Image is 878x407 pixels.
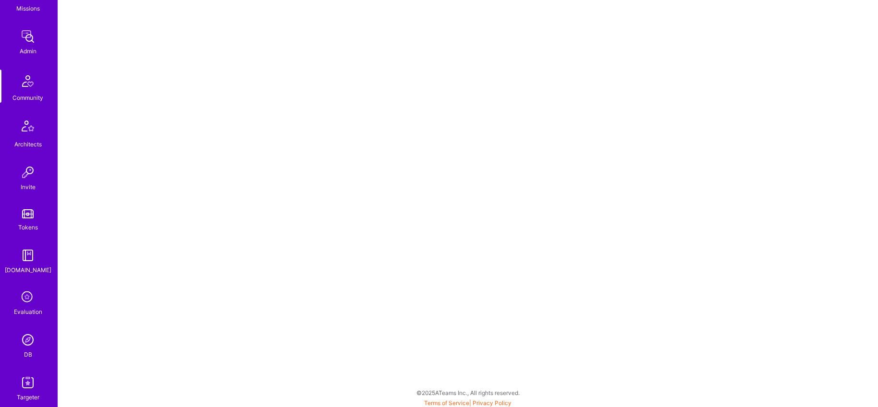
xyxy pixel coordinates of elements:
[473,399,511,407] a: Privacy Policy
[58,381,878,405] div: © 2025 ATeams Inc., All rights reserved.
[424,399,511,407] span: |
[5,265,51,275] div: [DOMAIN_NAME]
[18,246,37,265] img: guide book
[19,288,37,307] i: icon SelectionTeam
[424,399,469,407] a: Terms of Service
[22,209,34,218] img: tokens
[17,392,39,402] div: Targeter
[18,330,37,349] img: Admin Search
[14,139,42,149] div: Architects
[18,222,38,232] div: Tokens
[24,349,32,359] div: DB
[18,163,37,182] img: Invite
[16,70,39,93] img: Community
[16,3,40,13] div: Missions
[21,182,36,192] div: Invite
[20,46,36,56] div: Admin
[16,116,39,139] img: Architects
[14,307,42,317] div: Evaluation
[18,27,37,46] img: admin teamwork
[18,373,37,392] img: Skill Targeter
[12,93,43,103] div: Community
